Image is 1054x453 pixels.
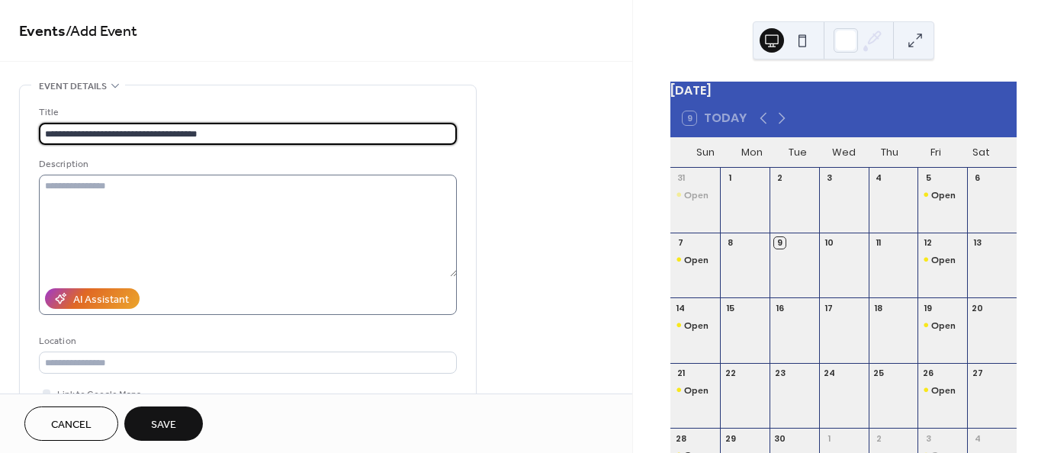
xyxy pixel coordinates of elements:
[873,432,885,444] div: 2
[931,319,956,332] div: Open
[774,302,786,313] div: 16
[684,253,709,266] div: Open
[959,137,1004,168] div: Sat
[931,188,956,201] div: Open
[824,237,835,249] div: 10
[824,302,835,313] div: 17
[675,237,686,249] div: 7
[725,432,736,444] div: 29
[774,368,786,379] div: 23
[873,172,885,184] div: 4
[66,17,137,47] span: / Add Event
[774,172,786,184] div: 2
[931,253,956,266] div: Open
[922,432,933,444] div: 3
[24,406,118,441] button: Cancel
[725,302,736,313] div: 15
[19,17,66,47] a: Events
[917,253,967,266] div: Open
[774,237,786,249] div: 9
[725,368,736,379] div: 22
[73,292,129,308] div: AI Assistant
[675,432,686,444] div: 28
[917,384,967,397] div: Open
[824,432,835,444] div: 1
[39,156,454,172] div: Description
[873,237,885,249] div: 11
[684,188,709,201] div: Open
[824,172,835,184] div: 3
[45,288,140,309] button: AI Assistant
[670,188,720,201] div: Open
[728,137,774,168] div: Mon
[972,432,983,444] div: 4
[972,302,983,313] div: 20
[39,79,107,95] span: Event details
[972,237,983,249] div: 13
[922,237,933,249] div: 12
[725,172,736,184] div: 1
[774,432,786,444] div: 30
[873,368,885,379] div: 25
[670,384,720,397] div: Open
[151,417,176,433] span: Save
[922,172,933,184] div: 5
[931,384,956,397] div: Open
[873,302,885,313] div: 18
[670,82,1017,100] div: [DATE]
[39,104,454,120] div: Title
[922,302,933,313] div: 19
[57,387,141,403] span: Link to Google Maps
[675,302,686,313] div: 14
[683,137,728,168] div: Sun
[972,172,983,184] div: 6
[51,417,92,433] span: Cancel
[917,188,967,201] div: Open
[39,333,454,349] div: Location
[684,319,709,332] div: Open
[725,237,736,249] div: 8
[824,368,835,379] div: 24
[821,137,866,168] div: Wed
[922,368,933,379] div: 26
[912,137,958,168] div: Fri
[675,368,686,379] div: 21
[866,137,912,168] div: Thu
[670,253,720,266] div: Open
[670,319,720,332] div: Open
[775,137,821,168] div: Tue
[684,384,709,397] div: Open
[124,406,203,441] button: Save
[972,368,983,379] div: 27
[917,319,967,332] div: Open
[675,172,686,184] div: 31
